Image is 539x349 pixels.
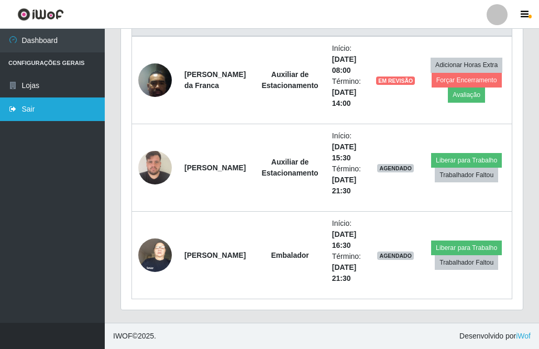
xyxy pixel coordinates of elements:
time: [DATE] 21:30 [332,176,356,195]
li: Término: [332,76,364,109]
span: Desenvolvido por [459,331,531,342]
button: Trabalhador Faltou [435,255,498,270]
time: [DATE] 21:30 [332,263,356,282]
span: IWOF [113,332,133,340]
time: [DATE] 16:30 [332,230,356,249]
button: Trabalhador Faltou [435,168,498,182]
li: Início: [332,43,364,76]
strong: [PERSON_NAME] [184,251,246,259]
li: Término: [332,251,364,284]
img: 1723623614898.jpeg [138,233,172,277]
button: Adicionar Horas Extra [431,58,502,72]
img: 1692747616301.jpeg [138,58,172,102]
a: iWof [516,332,531,340]
img: 1733931540736.jpeg [138,145,172,190]
li: Término: [332,163,364,197]
strong: [PERSON_NAME] da Franca [184,70,246,90]
button: Forçar Encerramento [432,73,502,88]
span: © 2025 . [113,331,156,342]
span: EM REVISÃO [376,77,415,85]
button: Liberar para Trabalho [431,241,502,255]
strong: [PERSON_NAME] [184,163,246,172]
img: CoreUI Logo [17,8,64,21]
span: AGENDADO [377,252,414,260]
button: Avaliação [448,88,485,102]
button: Liberar para Trabalho [431,153,502,168]
time: [DATE] 15:30 [332,143,356,162]
strong: Embalador [271,251,309,259]
li: Início: [332,130,364,163]
time: [DATE] 14:00 [332,88,356,107]
strong: Auxiliar de Estacionamento [262,70,318,90]
li: Início: [332,218,364,251]
strong: Auxiliar de Estacionamento [262,158,318,177]
time: [DATE] 08:00 [332,55,356,74]
span: AGENDADO [377,164,414,172]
